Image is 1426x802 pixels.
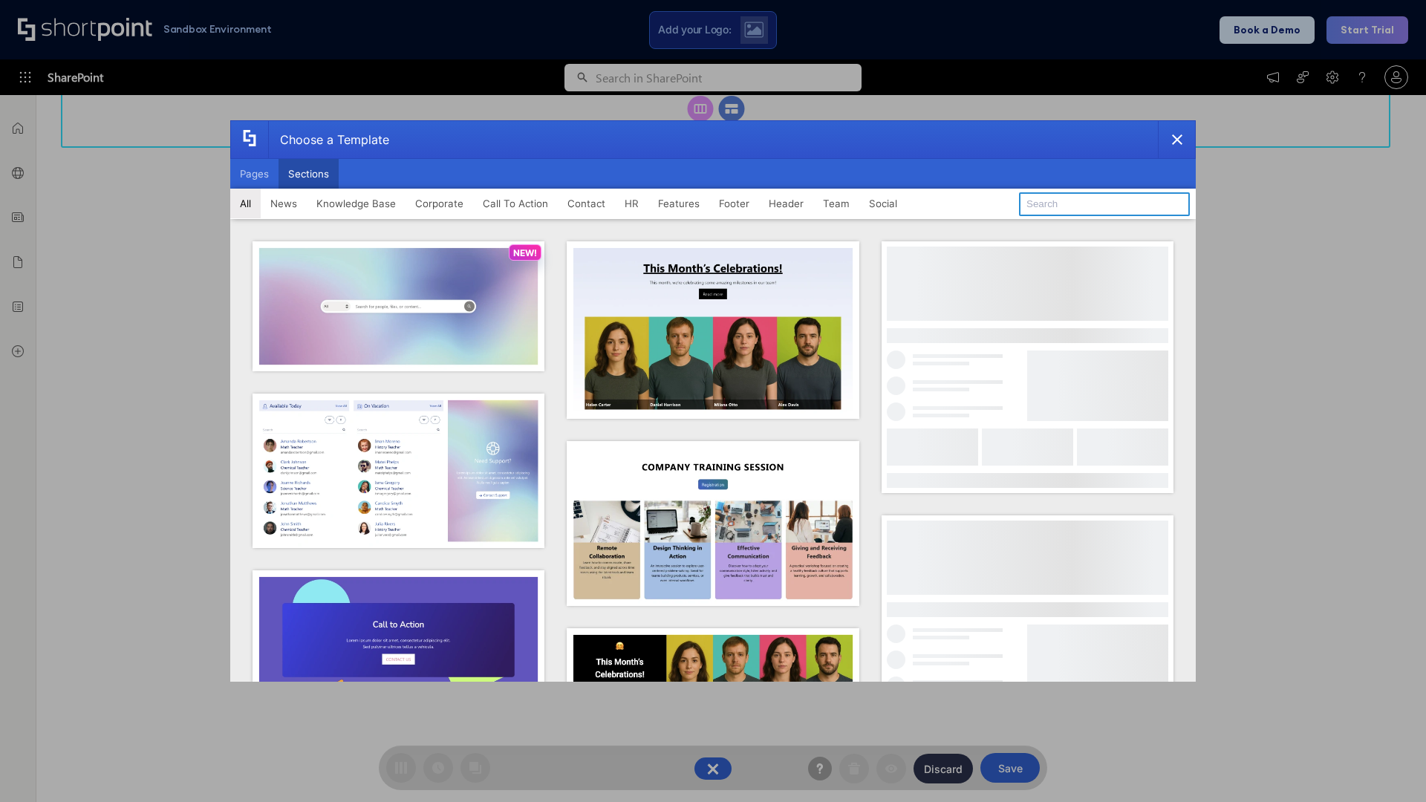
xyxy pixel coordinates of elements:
input: Search [1019,192,1190,216]
button: Features [648,189,709,218]
button: HR [615,189,648,218]
button: Header [759,189,813,218]
button: Pages [230,159,279,189]
button: Contact [558,189,615,218]
div: Choose a Template [268,121,389,158]
button: All [230,189,261,218]
div: template selector [230,120,1196,682]
button: News [261,189,307,218]
button: Knowledge Base [307,189,406,218]
button: Call To Action [473,189,558,218]
iframe: Chat Widget [1352,731,1426,802]
p: NEW! [513,247,537,258]
button: Social [859,189,907,218]
button: Team [813,189,859,218]
button: Sections [279,159,339,189]
button: Footer [709,189,759,218]
button: Corporate [406,189,473,218]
